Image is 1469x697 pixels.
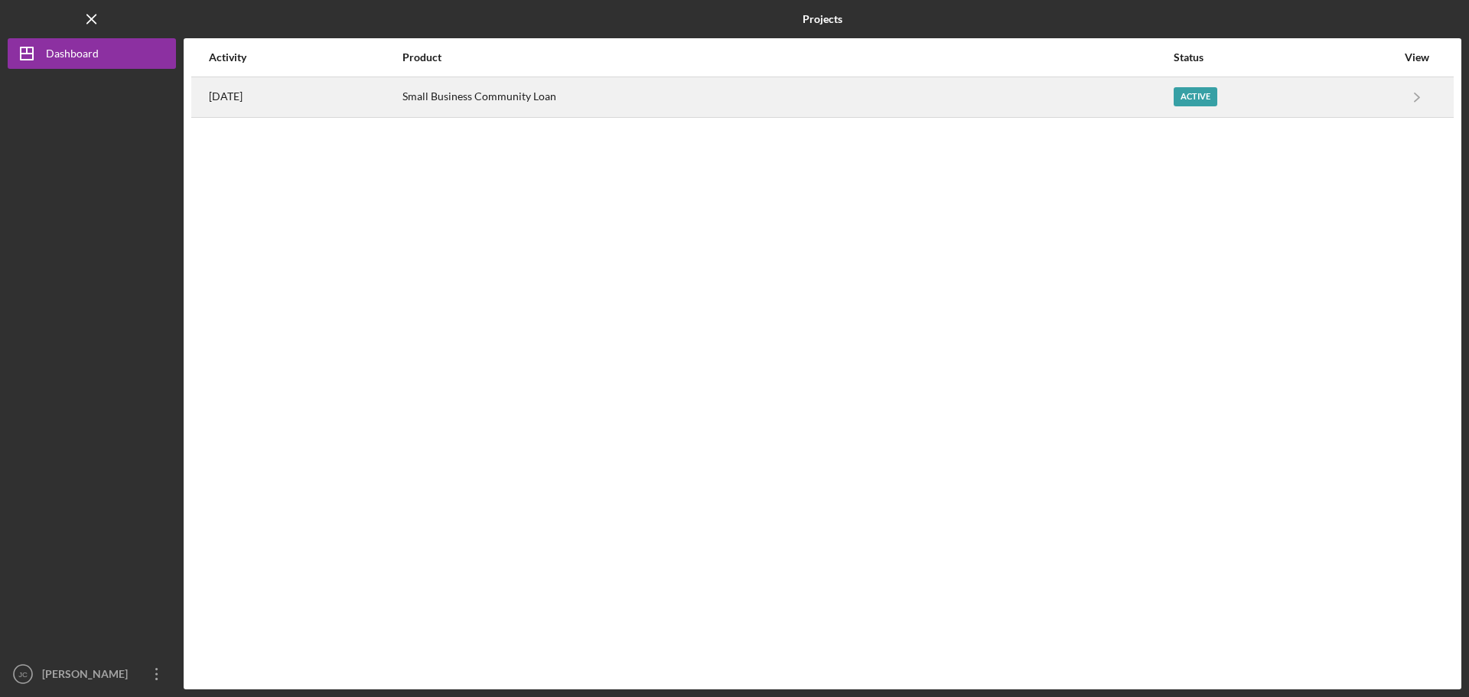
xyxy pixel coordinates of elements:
div: Active [1174,87,1217,106]
div: Dashboard [46,38,99,73]
button: JC[PERSON_NAME] [8,659,176,689]
text: JC [18,670,28,679]
div: Status [1174,51,1396,64]
div: Product [402,51,1172,64]
div: View [1398,51,1436,64]
time: 2025-07-25 14:59 [209,90,243,103]
div: Small Business Community Loan [402,78,1172,116]
b: Projects [803,13,842,25]
div: Activity [209,51,401,64]
button: Dashboard [8,38,176,69]
div: [PERSON_NAME] [38,659,138,693]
